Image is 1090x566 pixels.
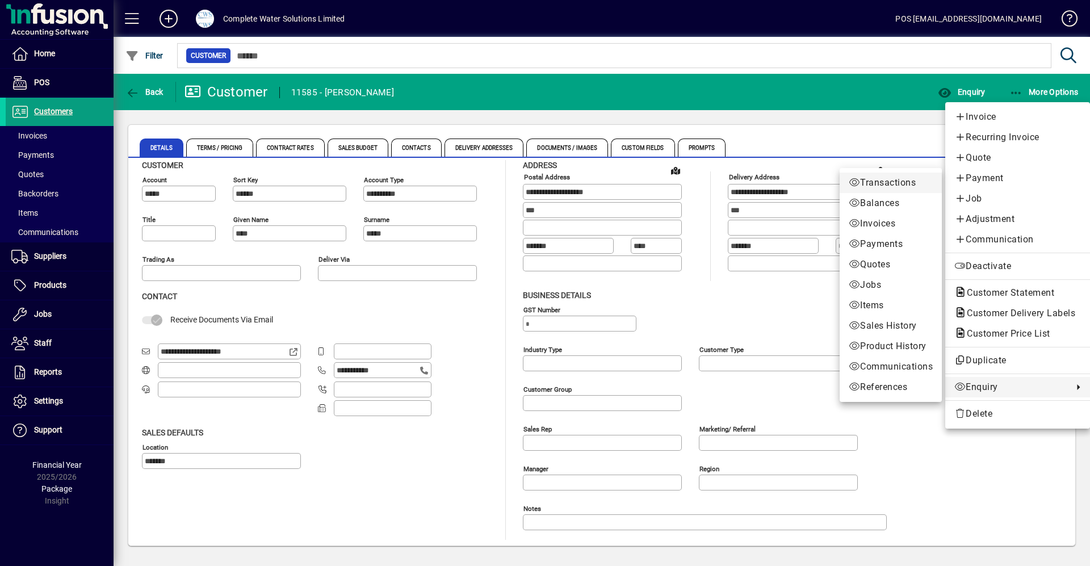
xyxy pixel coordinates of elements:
span: Product History [849,339,933,353]
span: Quotes [849,258,933,271]
span: Communications [849,360,933,374]
span: Transactions [849,176,933,190]
span: Sales History [849,319,933,333]
span: Items [849,299,933,312]
span: Payments [849,237,933,251]
span: Quote [954,151,1081,165]
span: References [849,380,933,394]
span: Customer Statement [954,287,1060,298]
span: Payment [954,171,1081,185]
button: Deactivate customer [945,256,1090,276]
span: Duplicate [954,354,1081,367]
span: Enquiry [954,380,1067,394]
span: Delete [954,407,1081,421]
span: Recurring Invoice [954,131,1081,144]
span: Job [954,192,1081,206]
span: Balances [849,196,933,210]
span: Jobs [849,278,933,292]
span: Deactivate [954,259,1081,273]
span: Customer Price List [954,328,1056,339]
span: Communication [954,233,1081,246]
span: Adjustment [954,212,1081,226]
span: Customer Delivery Labels [954,308,1081,318]
span: Invoice [954,110,1081,124]
span: Invoices [849,217,933,230]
